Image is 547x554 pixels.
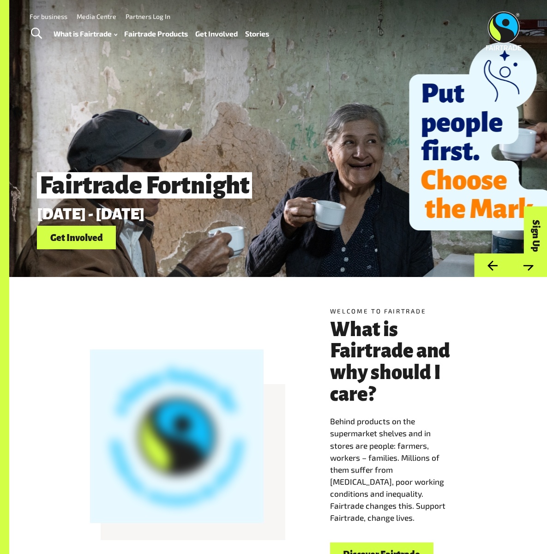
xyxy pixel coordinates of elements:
[25,22,48,45] a: Toggle Search
[330,416,445,523] span: Behind products on the supermarket shelves and in stores are people: farmers, workers – families....
[124,27,188,40] a: Fairtrade Products
[330,307,467,316] h5: Welcome to Fairtrade
[330,319,467,405] h3: What is Fairtrade and why should I care?
[37,205,437,223] p: [DATE] - [DATE]
[511,253,547,277] button: Next
[195,27,238,40] a: Get Involved
[474,253,511,277] button: Previous
[30,12,67,20] a: For business
[77,12,116,20] a: Media Centre
[126,12,170,20] a: Partners Log In
[37,226,116,249] a: Get Involved
[54,27,117,40] a: What is Fairtrade
[37,172,252,199] span: Fairtrade Fortnight
[486,12,521,50] img: Fairtrade Australia New Zealand logo
[245,27,269,40] a: Stories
